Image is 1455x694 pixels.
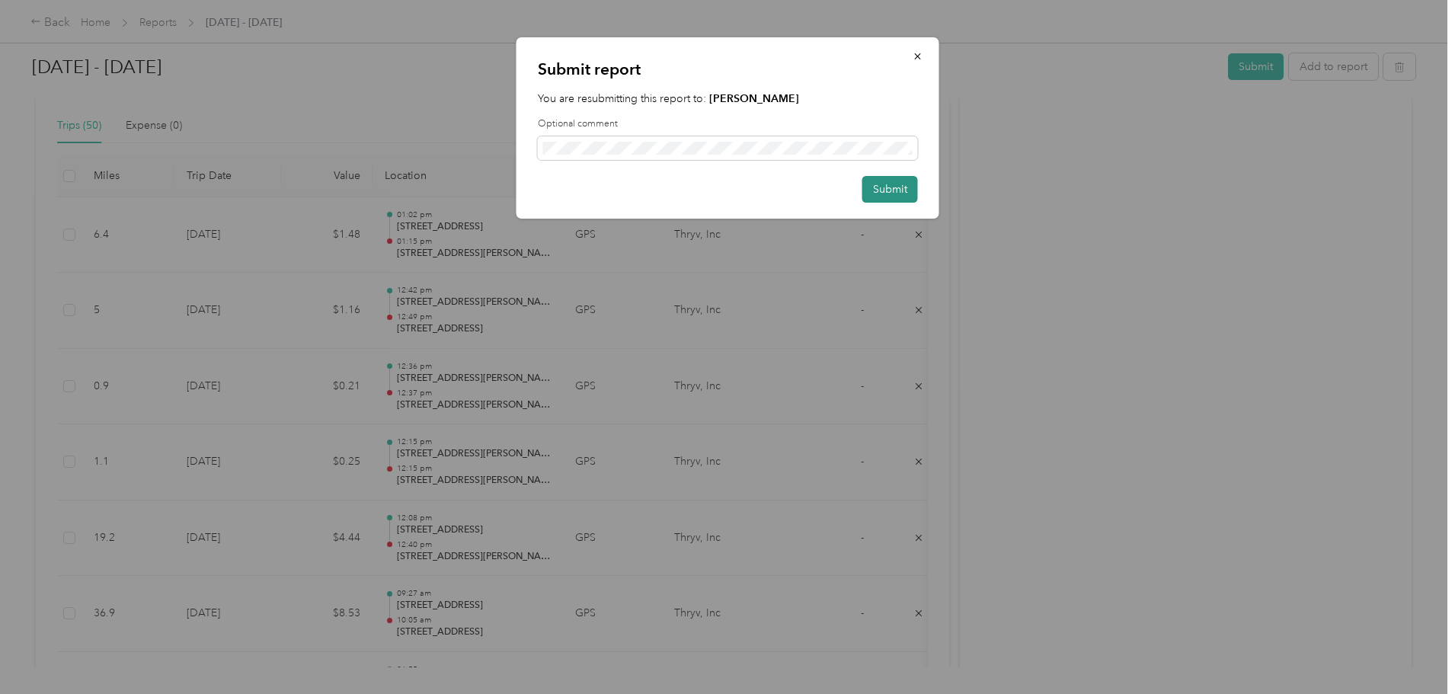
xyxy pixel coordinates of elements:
iframe: Everlance-gr Chat Button Frame [1370,609,1455,694]
p: You are resubmitting this report to: [538,91,918,107]
button: Submit [862,176,918,203]
p: Submit report [538,59,918,80]
label: Optional comment [538,117,918,131]
strong: [PERSON_NAME] [709,92,799,105]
